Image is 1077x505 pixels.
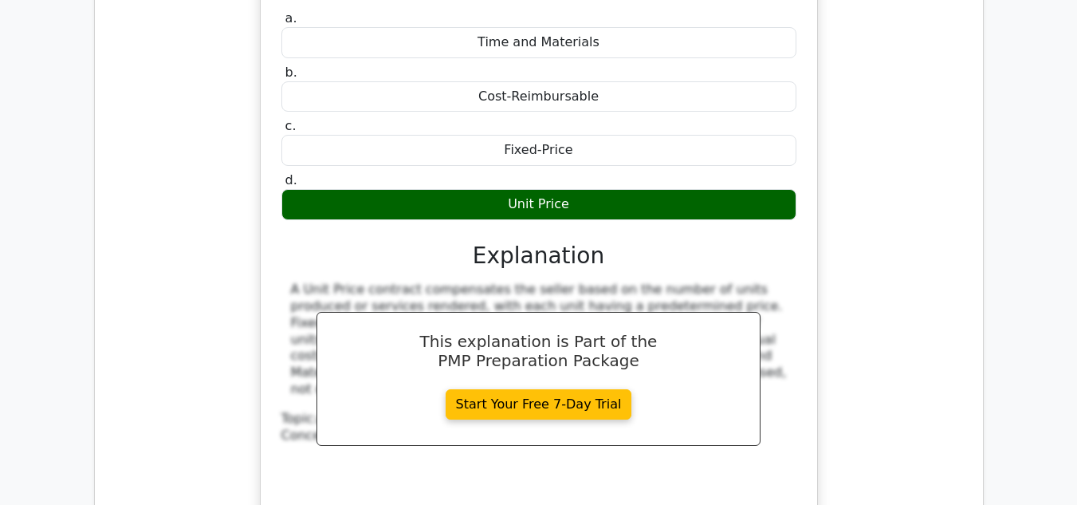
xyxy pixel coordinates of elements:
[281,411,796,428] div: Topic:
[281,81,796,112] div: Cost-Reimbursable
[285,172,297,187] span: d.
[291,243,787,270] h3: Explanation
[281,189,796,220] div: Unit Price
[291,282,787,398] div: A Unit Price contract compensates the seller based on the number of units produced or services re...
[285,118,297,133] span: c.
[446,389,632,420] a: Start Your Free 7-Day Trial
[281,135,796,166] div: Fixed-Price
[281,428,796,444] div: Concept:
[285,65,297,80] span: b.
[285,10,297,26] span: a.
[281,27,796,58] div: Time and Materials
